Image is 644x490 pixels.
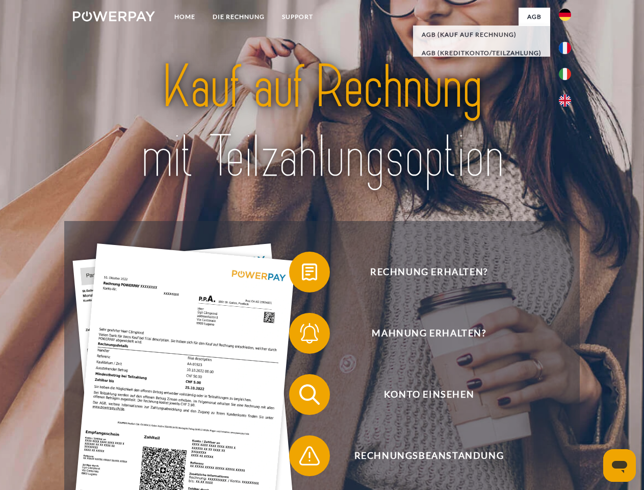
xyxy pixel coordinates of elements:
a: AGB (Kauf auf Rechnung) [413,26,550,44]
span: Rechnung erhalten? [304,252,554,292]
img: en [559,94,571,107]
button: Rechnung erhalten? [289,252,554,292]
a: SUPPORT [273,8,322,26]
span: Mahnung erhalten? [304,313,554,354]
img: qb_warning.svg [297,443,322,469]
span: Rechnungsbeanstandung [304,435,554,476]
img: it [559,68,571,80]
img: qb_search.svg [297,382,322,407]
iframe: Schaltfläche zum Öffnen des Messaging-Fensters [603,449,636,482]
a: Home [166,8,204,26]
span: Konto einsehen [304,374,554,415]
img: fr [559,42,571,54]
button: Rechnungsbeanstandung [289,435,554,476]
img: qb_bell.svg [297,321,322,346]
img: de [559,9,571,21]
a: AGB (Kreditkonto/Teilzahlung) [413,44,550,62]
a: DIE RECHNUNG [204,8,273,26]
button: Konto einsehen [289,374,554,415]
a: agb [519,8,550,26]
img: title-powerpay_de.svg [97,49,547,195]
button: Mahnung erhalten? [289,313,554,354]
img: qb_bill.svg [297,259,322,285]
img: logo-powerpay-white.svg [73,11,155,21]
